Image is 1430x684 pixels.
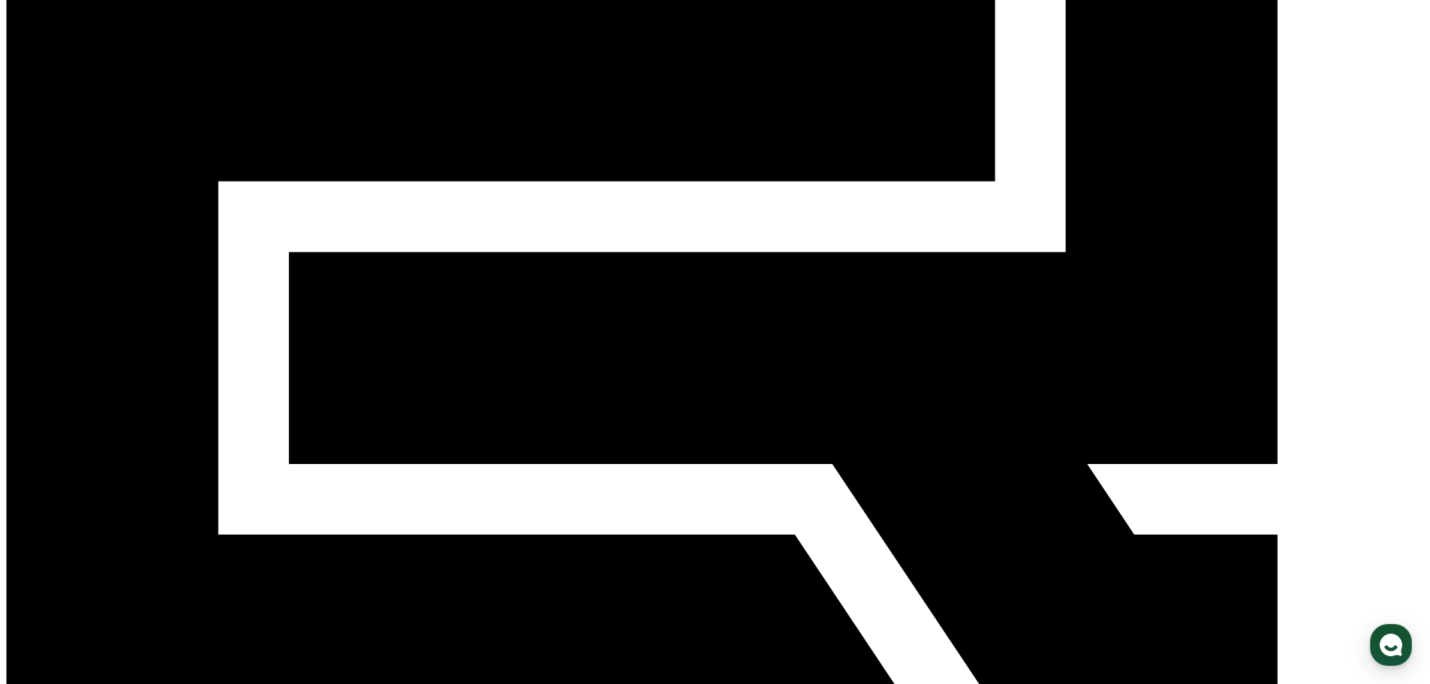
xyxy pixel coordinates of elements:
[232,499,250,511] span: 설정
[137,499,155,511] span: 대화
[194,476,288,514] a: 설정
[47,499,56,511] span: 홈
[5,476,99,514] a: 홈
[99,476,194,514] a: 대화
